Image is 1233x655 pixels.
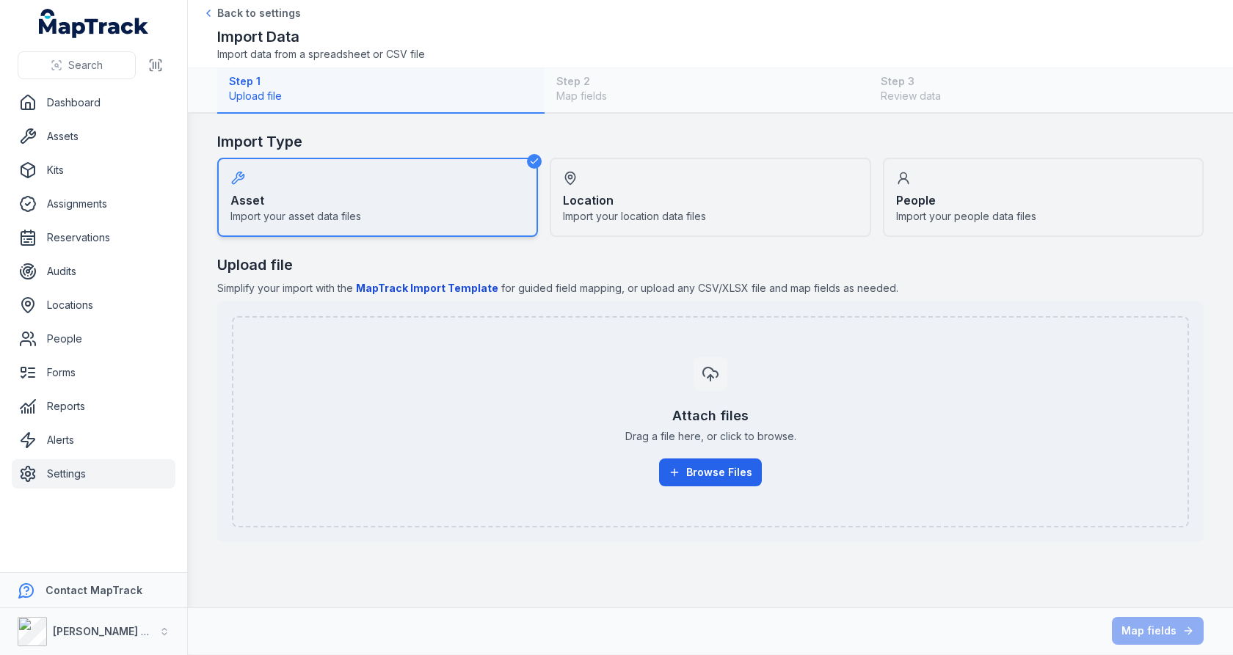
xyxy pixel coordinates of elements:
[217,68,545,114] button: Step 1Upload file
[46,584,142,596] strong: Contact MapTrack
[230,209,361,224] span: Import your asset data files
[12,358,175,387] a: Forms
[39,9,149,38] a: MapTrack
[12,392,175,421] a: Reports
[217,281,1204,296] span: Simplify your import with the for guided field mapping, or upload any CSV/XLSX file and map field...
[217,47,425,62] span: Import data from a spreadsheet or CSV file
[563,191,614,209] strong: Location
[230,191,264,209] strong: Asset
[12,257,175,286] a: Audits
[12,189,175,219] a: Assignments
[12,290,175,320] a: Locations
[672,406,749,426] h3: Attach files
[896,209,1036,224] span: Import your people data files
[12,122,175,151] a: Assets
[217,131,1204,152] h2: Import Type
[12,88,175,117] a: Dashboard
[625,429,796,444] span: Drag a file here, or click to browse.
[12,223,175,252] a: Reservations
[229,89,533,103] span: Upload file
[12,324,175,354] a: People
[12,425,175,455] a: Alerts
[12,459,175,488] a: Settings
[203,6,301,21] a: Back to settings
[659,458,762,486] button: Browse Files
[896,191,936,209] strong: People
[217,26,425,47] h2: Import Data
[18,51,136,79] button: Search
[356,282,498,294] b: MapTrack Import Template
[217,6,301,21] span: Back to settings
[53,625,155,637] strong: [PERSON_NAME] Air
[563,209,706,224] span: Import your location data files
[12,155,175,185] a: Kits
[217,255,1204,275] h2: Upload file
[68,58,103,73] span: Search
[229,74,533,89] strong: Step 1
